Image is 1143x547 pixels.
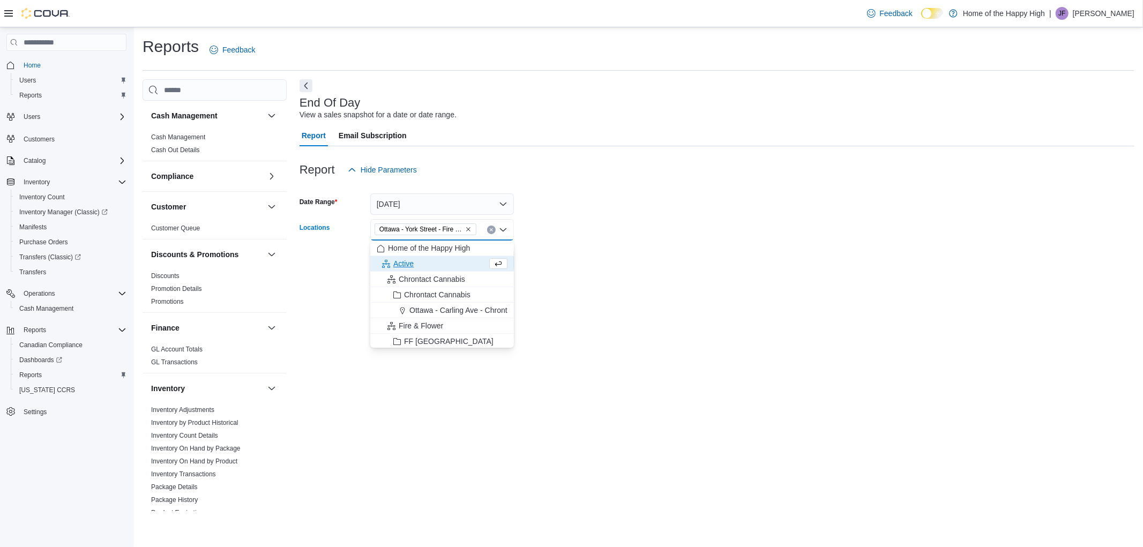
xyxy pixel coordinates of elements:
[143,131,287,161] div: Cash Management
[15,221,126,234] span: Manifests
[300,79,312,92] button: Next
[19,110,44,123] button: Users
[370,303,514,318] button: Ottawa - Carling Ave - Chrontact Cannabis
[11,88,131,103] button: Reports
[15,339,87,351] a: Canadian Compliance
[151,272,180,280] span: Discounts
[151,496,198,504] span: Package History
[151,444,241,453] span: Inventory On Hand by Package
[15,89,126,102] span: Reports
[388,243,470,253] span: Home of the Happy High
[1049,7,1051,20] p: |
[143,36,199,57] h1: Reports
[339,125,407,146] span: Email Subscription
[15,354,126,366] span: Dashboards
[19,133,59,146] a: Customers
[19,238,68,246] span: Purchase Orders
[15,236,126,249] span: Purchase Orders
[370,193,514,215] button: [DATE]
[151,201,186,212] h3: Customer
[19,193,65,201] span: Inventory Count
[151,110,263,121] button: Cash Management
[19,268,46,276] span: Transfers
[2,175,131,190] button: Inventory
[409,305,551,316] span: Ottawa - Carling Ave - Chrontact Cannabis
[963,7,1045,20] p: Home of the Happy High
[19,58,126,72] span: Home
[151,133,205,141] span: Cash Management
[2,404,131,419] button: Settings
[300,163,335,176] h3: Report
[19,110,126,123] span: Users
[151,445,241,452] a: Inventory On Hand by Package
[11,235,131,250] button: Purchase Orders
[151,146,200,154] a: Cash Out Details
[921,8,944,19] input: Dark Mode
[1058,7,1065,20] span: JF
[265,321,278,334] button: Finance
[19,405,126,418] span: Settings
[19,324,50,336] button: Reports
[265,170,278,183] button: Compliance
[19,287,59,300] button: Operations
[2,131,131,146] button: Customers
[265,109,278,122] button: Cash Management
[21,8,70,19] img: Cova
[11,250,131,265] a: Transfers (Classic)
[19,176,54,189] button: Inventory
[11,190,131,205] button: Inventory Count
[143,269,287,312] div: Discounts & Promotions
[2,323,131,338] button: Reports
[15,89,46,102] a: Reports
[19,176,126,189] span: Inventory
[151,419,238,426] a: Inventory by Product Historical
[404,336,494,347] span: FF [GEOGRAPHIC_DATA]
[19,223,47,231] span: Manifests
[19,386,75,394] span: [US_STATE] CCRS
[19,59,45,72] a: Home
[151,470,216,478] span: Inventory Transactions
[404,289,470,300] span: Chrontact Cannabis
[265,382,278,395] button: Inventory
[487,226,496,234] button: Clear input
[863,3,917,24] a: Feedback
[24,135,55,144] span: Customers
[19,253,81,261] span: Transfers (Classic)
[19,154,50,167] button: Catalog
[151,249,238,260] h3: Discounts & Promotions
[151,298,184,305] a: Promotions
[370,334,514,349] button: FF [GEOGRAPHIC_DATA]
[15,191,69,204] a: Inventory Count
[151,297,184,306] span: Promotions
[24,289,55,298] span: Operations
[151,383,263,394] button: Inventory
[265,200,278,213] button: Customer
[15,384,126,396] span: Washington CCRS
[151,323,180,333] h3: Finance
[6,53,126,447] nav: Complex example
[302,125,326,146] span: Report
[24,156,46,165] span: Catalog
[151,432,218,439] a: Inventory Count Details
[15,251,126,264] span: Transfers (Classic)
[15,74,126,87] span: Users
[151,458,237,465] a: Inventory On Hand by Product
[151,201,263,212] button: Customer
[15,236,72,249] a: Purchase Orders
[361,164,417,175] span: Hide Parameters
[11,353,131,368] a: Dashboards
[300,109,457,121] div: View a sales snapshot for a date or date range.
[1073,7,1134,20] p: [PERSON_NAME]
[370,272,514,287] button: Chrontact Cannabis
[880,8,913,19] span: Feedback
[370,256,514,272] button: Active
[15,206,112,219] a: Inventory Manager (Classic)
[151,457,237,466] span: Inventory On Hand by Product
[300,198,338,206] label: Date Range
[151,224,200,233] span: Customer Queue
[370,318,514,334] button: Fire & Flower
[370,241,514,256] button: Home of the Happy High
[15,354,66,366] a: Dashboards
